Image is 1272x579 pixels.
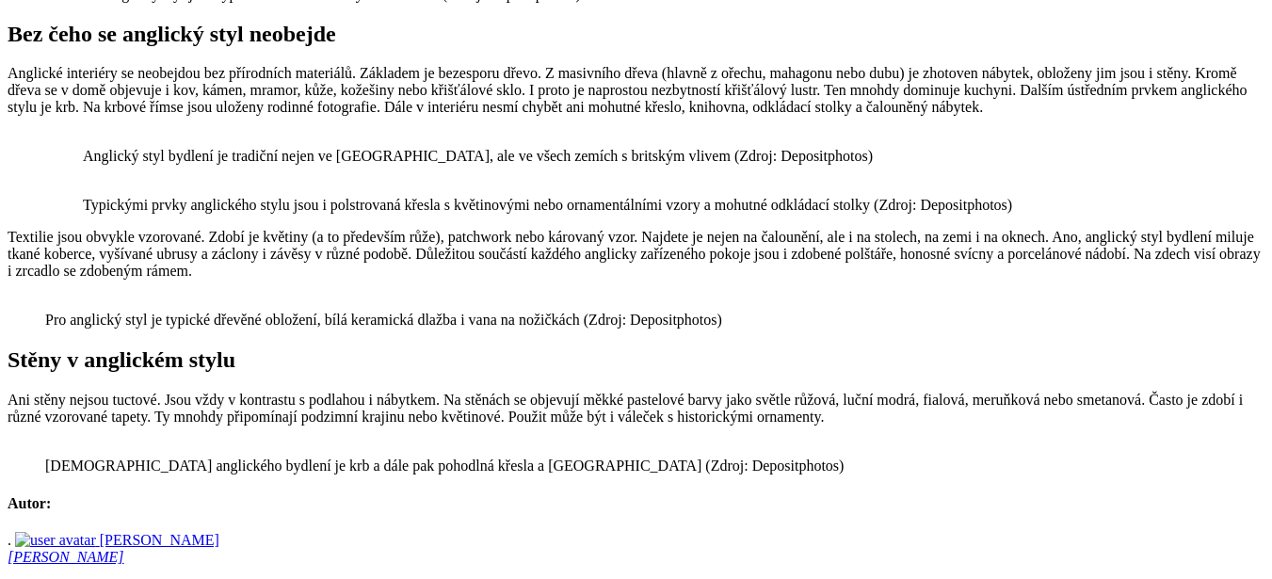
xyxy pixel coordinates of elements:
[8,495,1264,512] h4: Autor:
[83,148,1189,165] figcaption: Anglický styl bydlení je tradiční nejen ve [GEOGRAPHIC_DATA], ale ve všech zemích s britským vliv...
[8,229,1264,280] p: Textilie jsou obvykle vzorované. Zdobí je květiny (a to především růže), patchwork nebo károvaný ...
[8,392,1264,426] p: Ani stěny nejsou tuctové. Jsou vždy v kontrastu s podlahou i nábytkem. Na stěnách se objevují měk...
[8,532,11,548] span: .
[8,347,1264,373] h2: Stěny v anglickém stylu
[8,549,124,565] a: [PERSON_NAME]
[15,532,96,549] img: Autor: Adriana Dosedělová
[45,312,1227,329] figcaption: Pro anglický styl je typické dřevěné obložení, bílá keramická dlažba i vana na nožičkách (Zdroj: ...
[45,458,1227,474] figcaption: [DEMOGRAPHIC_DATA] anglického bydlení je krb a dále pak pohodlná křesla a [GEOGRAPHIC_DATA] (Zdro...
[83,197,1189,214] figcaption: Typickými prvky anglického stylu jsou i polstrovaná křesla s květinovými nebo ornamentálními vzor...
[8,22,1264,47] h2: Bez čeho se anglický styl neobejde
[8,65,1264,116] p: Anglické interiéry se neobejdou bez přírodních materiálů. Základem je bezesporu dřevo. Z masivníh...
[100,532,219,548] a: [PERSON_NAME]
